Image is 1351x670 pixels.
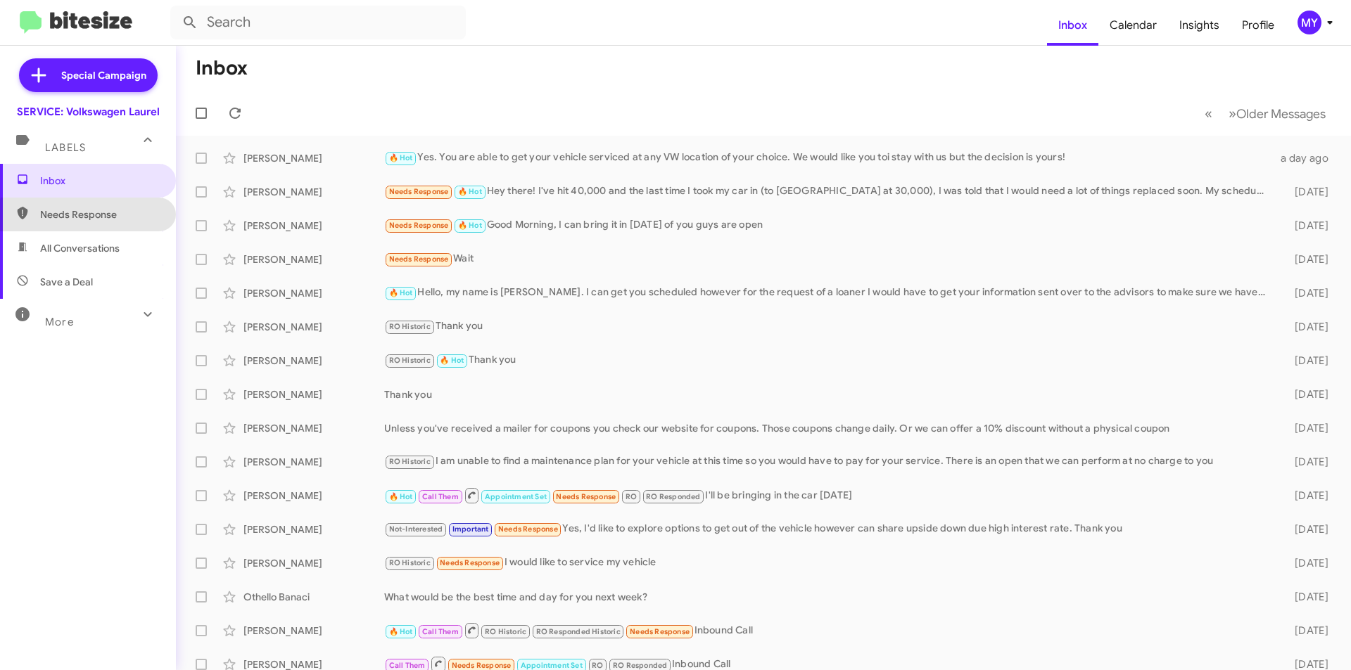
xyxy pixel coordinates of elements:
[1229,105,1236,122] span: »
[243,387,384,401] div: [PERSON_NAME]
[170,6,466,39] input: Search
[384,251,1272,267] div: Wait
[389,457,431,466] span: RO Historic
[389,356,431,365] span: RO Historic
[243,320,384,334] div: [PERSON_NAME]
[1197,99,1334,128] nav: Page navigation example
[536,627,621,636] span: RO Responded Historic
[243,522,384,536] div: [PERSON_NAME]
[243,354,384,368] div: [PERSON_NAME]
[1272,421,1340,435] div: [DATE]
[389,524,443,534] span: Not-Interested
[1272,522,1340,536] div: [DATE]
[1272,286,1340,300] div: [DATE]
[389,255,449,264] span: Needs Response
[384,487,1272,504] div: I'll be bringing in the car [DATE]
[422,627,459,636] span: Call Them
[592,661,603,670] span: RO
[1272,387,1340,401] div: [DATE]
[243,252,384,266] div: [PERSON_NAME]
[384,150,1272,166] div: Yes. You are able to get your vehicle serviced at any VW location of your choice. We would like y...
[1272,624,1340,638] div: [DATE]
[1298,11,1321,34] div: MY
[45,141,86,154] span: Labels
[1220,99,1334,128] button: Next
[384,217,1272,233] div: Good Morning, I can bring it in [DATE] of you guys are open
[40,174,160,188] span: Inbox
[243,489,384,503] div: [PERSON_NAME]
[389,221,449,230] span: Needs Response
[243,590,384,604] div: Othello Banaci
[630,627,690,636] span: Needs Response
[1286,11,1336,34] button: MY
[440,356,464,365] span: 🔥 Hot
[1231,5,1286,46] a: Profile
[1236,106,1326,122] span: Older Messages
[19,58,158,92] a: Special Campaign
[498,524,558,534] span: Needs Response
[243,185,384,199] div: [PERSON_NAME]
[646,492,700,501] span: RO Responded
[389,492,413,501] span: 🔥 Hot
[556,492,616,501] span: Needs Response
[243,219,384,233] div: [PERSON_NAME]
[389,153,413,162] span: 🔥 Hot
[1272,252,1340,266] div: [DATE]
[243,624,384,638] div: [PERSON_NAME]
[1168,5,1231,46] a: Insights
[458,187,482,196] span: 🔥 Hot
[452,661,512,670] span: Needs Response
[389,661,426,670] span: Call Them
[389,558,431,567] span: RO Historic
[243,421,384,435] div: [PERSON_NAME]
[61,68,146,82] span: Special Campaign
[384,521,1272,537] div: Yes, I'd like to explore options to get out of the vehicle however can share upside down due high...
[389,288,413,297] span: 🔥 Hot
[45,316,74,328] span: More
[384,621,1272,639] div: Inbound Call
[40,241,120,255] span: All Conversations
[1272,556,1340,570] div: [DATE]
[1205,105,1212,122] span: «
[389,322,431,331] span: RO Historic
[1272,320,1340,334] div: [DATE]
[626,492,637,501] span: RO
[1272,354,1340,368] div: [DATE]
[1047,5,1098,46] a: Inbox
[521,661,583,670] span: Appointment Set
[243,455,384,469] div: [PERSON_NAME]
[243,556,384,570] div: [PERSON_NAME]
[613,661,667,670] span: RO Responded
[384,590,1272,604] div: What would be the best time and day for you next week?
[1272,455,1340,469] div: [DATE]
[1272,151,1340,165] div: a day ago
[384,285,1272,301] div: Hello, my name is [PERSON_NAME]. I can get you scheduled however for the request of a loaner I wo...
[17,105,160,119] div: SERVICE: Volkswagen Laurel
[384,555,1272,571] div: I would like to service my vehicle
[1272,590,1340,604] div: [DATE]
[384,352,1272,368] div: Thank you
[485,627,526,636] span: RO Historic
[384,387,1272,401] div: Thank you
[384,183,1272,200] div: Hey there! I've hit 40,000 and the last time I took my car in (to [GEOGRAPHIC_DATA] at 30,000), I...
[1272,489,1340,503] div: [DATE]
[458,221,482,230] span: 🔥 Hot
[1196,99,1221,128] button: Previous
[243,286,384,300] div: [PERSON_NAME]
[1272,219,1340,233] div: [DATE]
[384,421,1272,435] div: Unless you've received a mailer for coupons you check our website for coupons. Those coupons chan...
[1098,5,1168,46] a: Calendar
[389,627,413,636] span: 🔥 Hot
[243,151,384,165] div: [PERSON_NAME]
[40,275,93,289] span: Save a Deal
[422,492,459,501] span: Call Them
[384,453,1272,470] div: I am unable to find a maintenance plan for your vehicle at this time so you would have to pay for...
[1272,185,1340,199] div: [DATE]
[485,492,547,501] span: Appointment Set
[440,558,500,567] span: Needs Response
[452,524,489,534] span: Important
